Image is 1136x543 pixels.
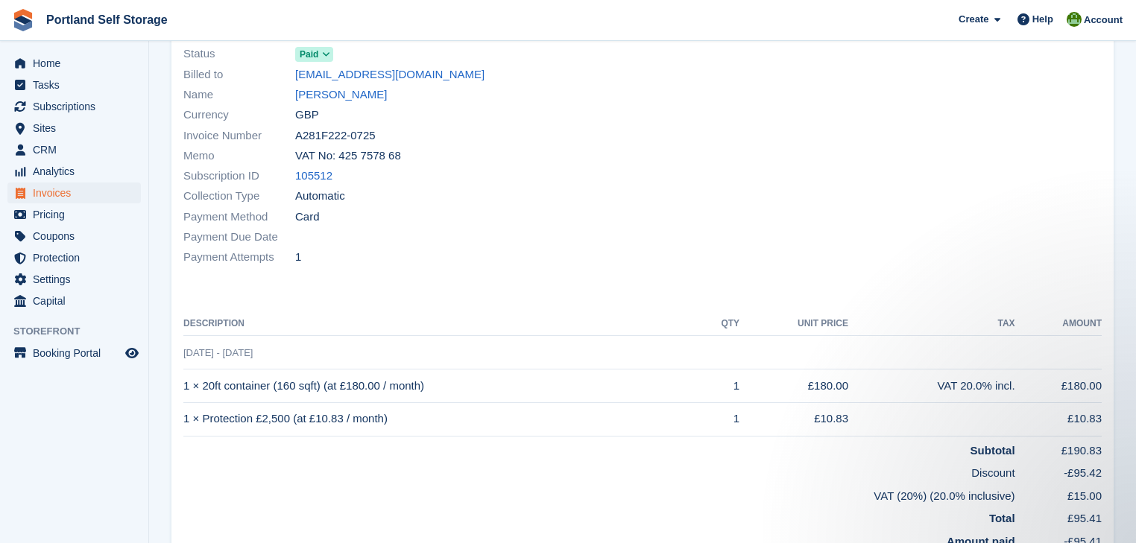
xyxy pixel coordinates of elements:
span: Payment Attempts [183,249,295,266]
span: Invoice Number [183,127,295,145]
span: Subscriptions [33,96,122,117]
a: [PERSON_NAME] [295,86,387,104]
span: Card [295,209,320,226]
span: VAT No: 425 7578 68 [295,147,401,165]
span: Account [1084,13,1123,28]
a: menu [7,53,141,74]
strong: Subtotal [971,444,1015,457]
img: Sue Wolfendale [1067,12,1082,27]
span: Protection [33,247,122,268]
td: £190.83 [1015,436,1102,459]
a: 105512 [295,168,332,185]
td: £15.00 [1015,482,1102,505]
a: menu [7,139,141,160]
th: Unit Price [739,312,848,336]
span: Sites [33,118,122,139]
a: menu [7,204,141,225]
td: £10.83 [1015,402,1102,436]
td: £10.83 [739,402,848,436]
span: GBP [295,107,319,124]
td: £180.00 [1015,369,1102,403]
td: 1 × Protection £2,500 (at £10.83 / month) [183,402,700,436]
td: 1 [700,402,739,436]
a: menu [7,96,141,117]
span: Help [1032,12,1053,27]
span: Invoices [33,182,122,203]
img: stora-icon-8386f47178a22dfd0bd8f6a31ec36ba5ce8667c1dd55bd0f319d3a0aa187defe.svg [12,9,34,31]
a: menu [7,226,141,247]
a: Portland Self Storage [40,7,174,32]
span: Billed to [183,66,295,83]
span: Create [959,12,988,27]
span: 1 [295,249,301,266]
a: menu [7,269,141,290]
td: £180.00 [739,369,848,403]
span: Automatic [295,188,345,205]
a: Paid [295,45,333,63]
td: -£95.42 [1015,459,1102,482]
a: menu [7,247,141,268]
a: [EMAIL_ADDRESS][DOMAIN_NAME] [295,66,485,83]
span: Name [183,86,295,104]
span: Home [33,53,122,74]
td: Discount [183,459,1015,482]
span: Storefront [13,324,148,339]
span: Payment Due Date [183,229,295,246]
th: Amount [1015,312,1102,336]
div: VAT 20.0% incl. [848,378,1015,395]
span: Booking Portal [33,343,122,363]
a: menu [7,290,141,311]
span: [DATE] - [DATE] [183,347,253,358]
a: Preview store [123,344,141,362]
span: Capital [33,290,122,311]
span: Paid [300,48,318,61]
span: CRM [33,139,122,160]
a: menu [7,74,141,95]
span: Collection Type [183,188,295,205]
span: Currency [183,107,295,124]
a: menu [7,343,141,363]
span: Status [183,45,295,63]
span: Payment Method [183,209,295,226]
span: Settings [33,269,122,290]
span: Subscription ID [183,168,295,185]
th: Tax [848,312,1015,336]
td: 1 [700,369,739,403]
a: menu [7,118,141,139]
td: 1 × 20ft container (160 sqft) (at £180.00 / month) [183,369,700,403]
span: Coupons [33,226,122,247]
span: Memo [183,147,295,165]
th: QTY [700,312,739,336]
a: menu [7,182,141,203]
td: £95.41 [1015,504,1102,527]
span: A281F222-0725 [295,127,376,145]
span: Tasks [33,74,122,95]
span: Analytics [33,161,122,182]
th: Description [183,312,700,336]
a: menu [7,161,141,182]
td: VAT (20%) (20.0% inclusive) [183,482,1015,505]
strong: Total [989,512,1015,524]
span: Pricing [33,204,122,225]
